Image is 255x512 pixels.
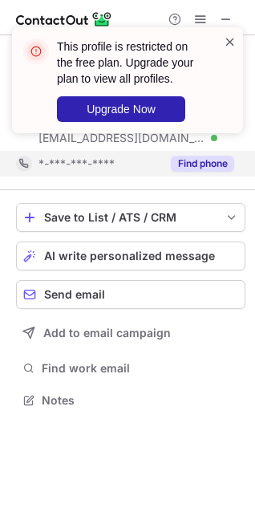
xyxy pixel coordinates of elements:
[44,288,105,301] span: Send email
[16,242,245,270] button: AI write personalized message
[44,250,215,262] span: AI write personalized message
[42,361,239,376] span: Find work email
[57,39,204,87] header: This profile is restricted on the free plan. Upgrade your plan to view all profiles.
[57,96,185,122] button: Upgrade Now
[43,327,171,339] span: Add to email campaign
[44,211,217,224] div: Save to List / ATS / CRM
[16,319,245,347] button: Add to email campaign
[16,10,112,29] img: ContactOut v5.3.10
[16,203,245,232] button: save-profile-one-click
[42,393,239,408] span: Notes
[171,156,234,172] button: Reveal Button
[16,389,245,412] button: Notes
[16,280,245,309] button: Send email
[16,357,245,380] button: Find work email
[23,39,49,64] img: error
[87,103,156,116] span: Upgrade Now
